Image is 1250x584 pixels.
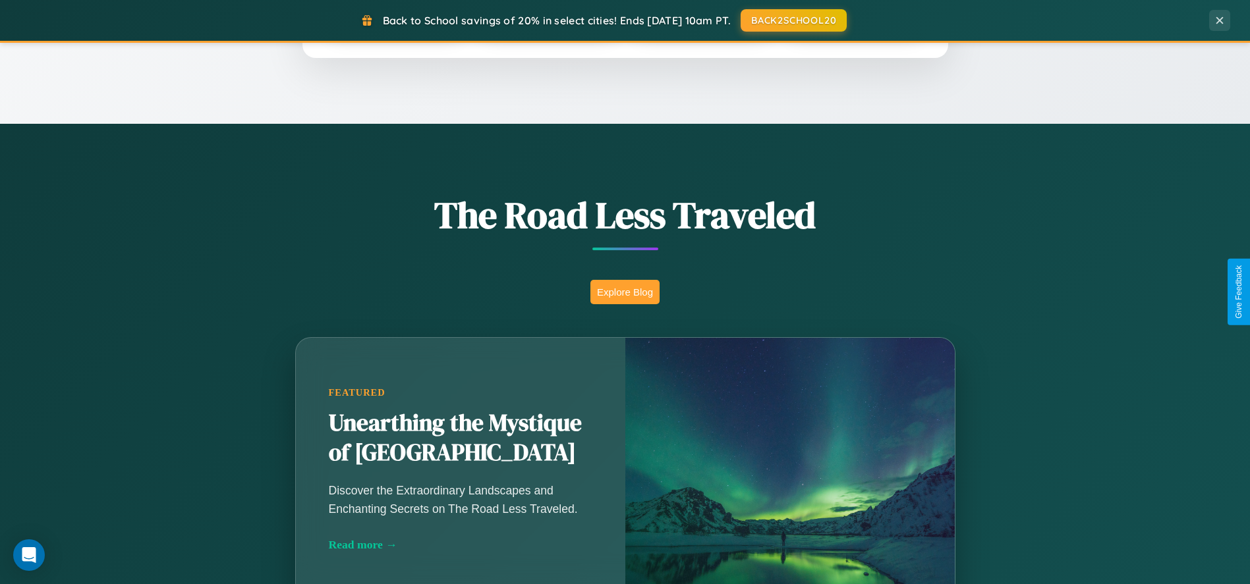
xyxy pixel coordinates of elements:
[329,408,592,469] h2: Unearthing the Mystique of [GEOGRAPHIC_DATA]
[329,387,592,398] div: Featured
[741,9,847,32] button: BACK2SCHOOL20
[383,14,731,27] span: Back to School savings of 20% in select cities! Ends [DATE] 10am PT.
[590,280,660,304] button: Explore Blog
[13,539,45,571] div: Open Intercom Messenger
[329,538,592,552] div: Read more →
[1234,265,1243,319] div: Give Feedback
[329,481,592,518] p: Discover the Extraordinary Landscapes and Enchanting Secrets on The Road Less Traveled.
[230,190,1021,240] h1: The Road Less Traveled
